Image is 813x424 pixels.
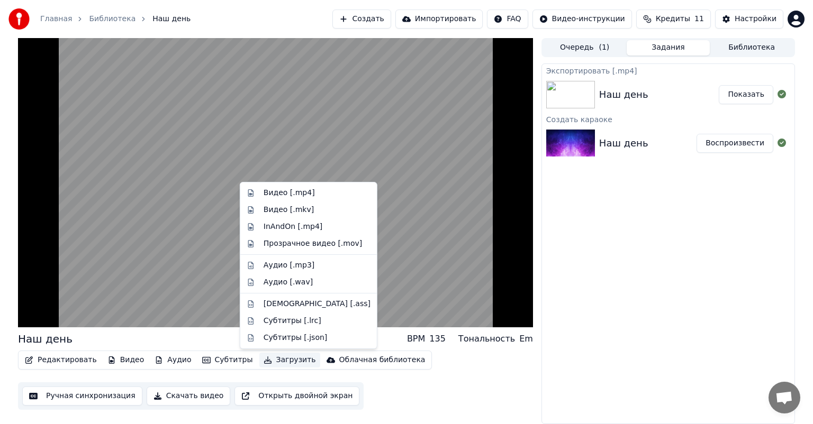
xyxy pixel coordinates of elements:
div: Тональность [458,333,515,345]
button: Настройки [715,10,783,29]
div: Настройки [735,14,776,24]
div: Наш день [599,136,648,151]
button: Скачать видео [147,386,231,405]
div: 135 [429,333,446,345]
button: Задания [627,40,710,56]
button: Импортировать [395,10,483,29]
div: Аудио [.mp3] [264,260,314,271]
button: Видео-инструкции [532,10,632,29]
button: Очередь [543,40,627,56]
div: Экспортировать [.mp4] [542,64,794,77]
div: BPM [407,333,425,345]
div: Наш день [18,331,73,346]
div: Em [519,333,533,345]
button: FAQ [487,10,528,29]
button: Аудио [150,353,195,367]
button: Библиотека [710,40,793,56]
span: ( 1 ) [599,42,609,53]
span: 11 [694,14,704,24]
div: Облачная библиотека [339,355,426,365]
a: Библиотека [89,14,135,24]
div: Открытый чат [769,382,800,413]
button: Создать [332,10,391,29]
button: Загрузить [259,353,320,367]
div: Субтитры [.json] [264,333,328,343]
div: [DEMOGRAPHIC_DATA] [.ass] [264,299,371,309]
nav: breadcrumb [40,14,191,24]
div: Субтитры [.lrc] [264,316,321,326]
button: Открыть двойной экран [234,386,359,405]
div: Аудио [.wav] [264,277,313,288]
button: Кредиты11 [636,10,711,29]
div: InAndOn [.mp4] [264,222,323,232]
button: Субтитры [198,353,257,367]
span: Кредиты [656,14,690,24]
div: Прозрачное видео [.mov] [264,238,362,249]
div: Создать караоке [542,113,794,125]
button: Видео [103,353,149,367]
button: Показать [719,85,773,104]
button: Воспроизвести [697,134,773,153]
div: Наш день [599,87,648,102]
img: youka [8,8,30,30]
button: Редактировать [21,353,101,367]
span: Наш день [152,14,191,24]
div: Видео [.mp4] [264,188,315,198]
div: Видео [.mkv] [264,205,314,215]
a: Главная [40,14,72,24]
button: Ручная синхронизация [22,386,142,405]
